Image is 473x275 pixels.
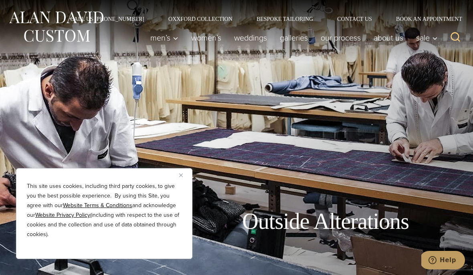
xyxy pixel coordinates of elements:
button: Sale sub menu toggle [410,30,442,46]
button: View Search Form [446,28,465,47]
a: Women’s [185,30,228,46]
a: Galleries [273,30,314,46]
button: Men’s sub menu toggle [144,30,185,46]
a: Our Process [314,30,367,46]
a: Bespoke Tailoring [245,16,325,22]
iframe: Opens a widget where you can chat to one of our agents [421,251,465,271]
img: Alan David Custom [8,9,104,45]
a: Contact Us [325,16,384,22]
nav: Secondary Navigation [58,16,465,22]
a: Website Terms & Conditions [63,201,132,210]
nav: Primary Navigation [144,30,442,46]
p: This site uses cookies, including third party cookies, to give you the best possible experience. ... [27,181,182,239]
button: Close [179,170,189,180]
a: About Us [367,30,410,46]
a: Oxxford Collection [156,16,245,22]
a: Call Us [PHONE_NUMBER] [58,16,156,22]
a: Website Privacy Policy [35,211,90,219]
h1: Outside Alterations [242,208,409,235]
img: Close [179,173,183,177]
a: Book an Appointment [384,16,465,22]
a: weddings [228,30,273,46]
